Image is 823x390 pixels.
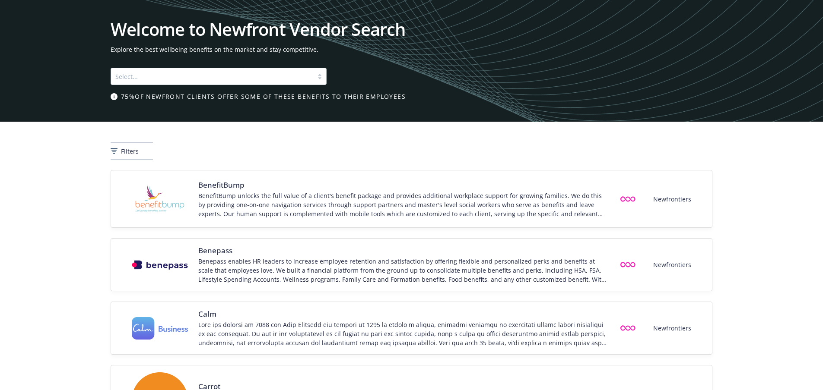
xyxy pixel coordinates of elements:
[111,45,712,54] span: Explore the best wellbeing benefits on the market and stay competitive.
[198,245,608,256] span: Benepass
[198,309,608,319] span: Calm
[198,191,608,218] div: BenefitBump unlocks the full value of a client's benefit package and provides additional workplac...
[111,142,153,160] button: Filters
[198,180,608,190] span: BenefitBump
[132,317,188,340] img: Vendor logo for Calm
[198,257,608,284] div: Benepass enables HR leaders to increase employee retention and satisfaction by offering flexible ...
[121,147,139,156] span: Filters
[132,177,188,220] img: Vendor logo for BenefitBump
[653,260,691,269] span: Newfrontiers
[111,21,712,38] h1: Welcome to Newfront Vendor Search
[653,324,691,333] span: Newfrontiers
[121,92,406,101] span: 75% of Newfront clients offer some of these benefits to their employees
[653,195,691,204] span: Newfrontiers
[132,260,188,270] img: Vendor logo for Benepass
[198,320,608,347] div: Lore ips dolorsi am 7088 con Adip Elitsedd eiu tempori ut 1295 la etdolo m aliqua, enimadmi venia...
